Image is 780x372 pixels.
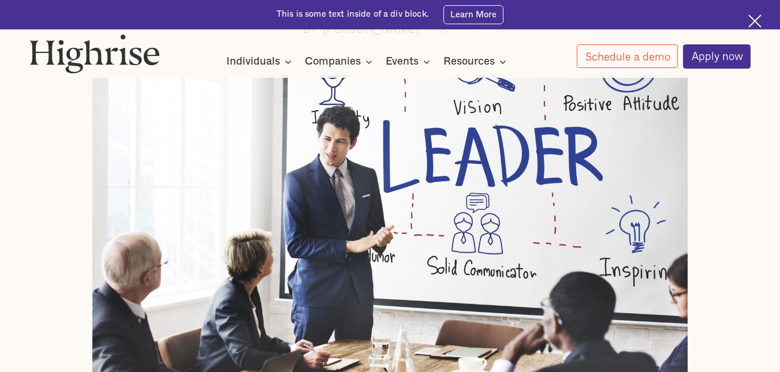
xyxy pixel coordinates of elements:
[748,14,762,28] img: Cross icon
[305,55,376,69] div: Companies
[305,55,361,69] div: Companies
[386,55,434,69] div: Events
[443,5,503,24] a: Learn More
[226,55,295,69] div: Individuals
[683,44,751,69] a: Apply now
[386,55,419,69] div: Events
[443,55,495,69] div: Resources
[277,9,429,20] div: This is some text inside of a div block.
[577,44,678,68] a: Schedule a demo
[226,55,280,69] div: Individuals
[29,34,160,73] img: Highrise logo
[443,55,510,69] div: Resources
